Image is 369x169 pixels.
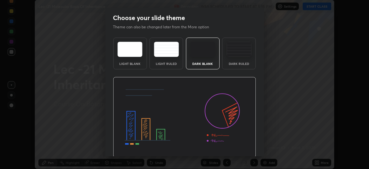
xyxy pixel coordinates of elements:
img: darkThemeBanner.d06ce4a2.svg [113,77,256,158]
img: lightTheme.e5ed3b09.svg [117,42,142,57]
img: darkRuledTheme.de295e13.svg [227,42,252,57]
img: lightRuledTheme.5fabf969.svg [154,42,179,57]
div: Light Ruled [154,62,179,65]
div: Light Blank [117,62,143,65]
h2: Choose your slide theme [113,14,185,22]
img: darkTheme.f0cc69e5.svg [190,42,215,57]
div: Dark Ruled [226,62,252,65]
p: Theme can also be changed later from the More option [113,24,216,30]
div: Dark Blank [190,62,215,65]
